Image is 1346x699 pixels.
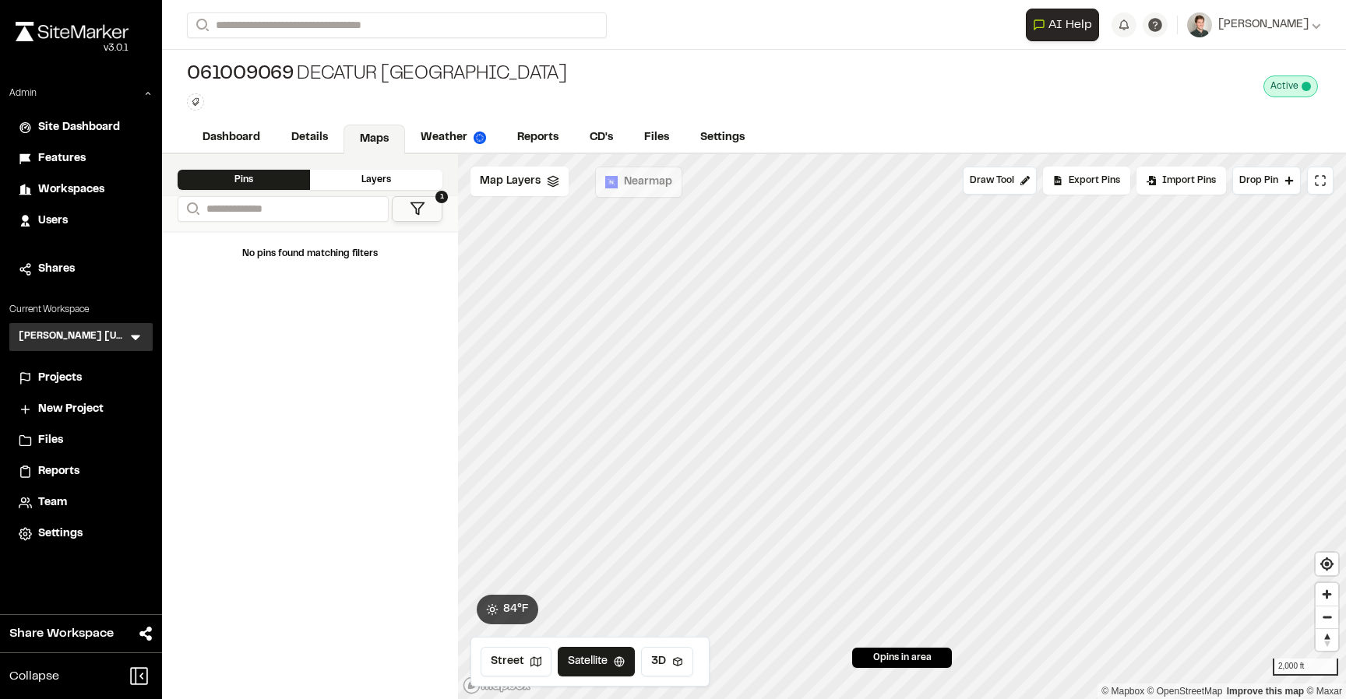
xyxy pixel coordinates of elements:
[310,170,442,190] div: Layers
[38,213,68,230] span: Users
[1302,82,1311,91] span: This project is active and counting against your active project count.
[435,191,448,203] span: 1
[605,176,618,188] img: Nearmap
[463,676,531,694] a: Mapbox logo
[9,624,114,643] span: Share Workspace
[276,123,344,153] a: Details
[38,119,120,136] span: Site Dashboard
[16,41,129,55] div: Oh geez...please don't...
[1218,16,1309,33] span: [PERSON_NAME]
[19,463,143,480] a: Reports
[187,123,276,153] a: Dashboard
[970,174,1014,188] span: Draw Tool
[19,181,143,198] a: Workspaces
[19,494,143,511] a: Team
[629,123,685,153] a: Files
[38,525,83,543] span: Settings
[1147,686,1223,697] a: OpenStreetMap
[38,261,75,278] span: Shares
[963,167,1037,195] button: Draw Tool
[19,525,143,543] a: Settings
[595,167,682,198] button: Nearmap
[458,154,1346,699] canvas: Map
[187,62,294,87] span: 061009069
[873,651,932,665] span: 0 pins in area
[624,174,672,191] span: Nearmap
[1316,583,1338,606] button: Zoom in
[685,123,760,153] a: Settings
[38,181,104,198] span: Workspaces
[38,150,86,167] span: Features
[19,329,128,345] h3: [PERSON_NAME] [US_STATE]
[16,22,129,41] img: rebrand.png
[1048,16,1092,34] span: AI Help
[187,62,567,87] div: Decatur [GEOGRAPHIC_DATA]
[574,123,629,153] a: CD's
[1232,167,1301,195] button: Drop Pin
[641,647,693,676] button: 3D
[38,463,79,480] span: Reports
[558,647,635,676] button: Satellite
[481,647,551,676] button: Street
[178,196,206,222] button: Search
[1162,174,1216,188] span: Import Pins
[1026,9,1105,41] div: Open AI Assistant
[9,303,153,317] p: Current Workspace
[1306,686,1342,697] a: Maxar
[1043,167,1130,195] div: No pins available to export
[38,370,82,387] span: Projects
[1069,174,1120,188] span: Export Pins
[392,196,442,222] button: 1
[477,595,538,624] button: 84°F
[480,173,541,190] span: Map Layers
[1187,12,1321,37] button: [PERSON_NAME]
[19,213,143,230] a: Users
[19,370,143,387] a: Projects
[9,86,37,100] p: Admin
[503,601,529,618] span: 84 ° F
[9,667,59,686] span: Collapse
[38,432,63,449] span: Files
[178,170,310,190] div: Pins
[1316,606,1338,628] span: Zoom out
[242,250,378,258] span: No pins found matching filters
[474,132,486,144] img: precipai.png
[405,123,502,153] a: Weather
[38,401,104,418] span: New Project
[1187,12,1212,37] img: User
[1316,553,1338,575] button: Find my location
[19,261,143,278] a: Shares
[344,125,405,154] a: Maps
[1239,174,1278,188] span: Drop Pin
[1316,628,1338,651] button: Reset bearing to north
[1263,76,1318,97] div: This project is active and counting against your active project count.
[502,123,574,153] a: Reports
[1273,659,1338,676] div: 2,000 ft
[38,494,67,511] span: Team
[19,432,143,449] a: Files
[1316,606,1338,628] button: Zoom out
[1101,686,1144,697] a: Mapbox
[19,150,143,167] a: Features
[1026,9,1099,41] button: Open AI Assistant
[187,93,204,111] button: Edit Tags
[1227,686,1304,697] a: Map feedback
[19,401,143,418] a: New Project
[19,119,143,136] a: Site Dashboard
[1270,79,1298,93] span: Active
[187,12,215,38] button: Search
[1136,167,1226,195] div: Import Pins into your project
